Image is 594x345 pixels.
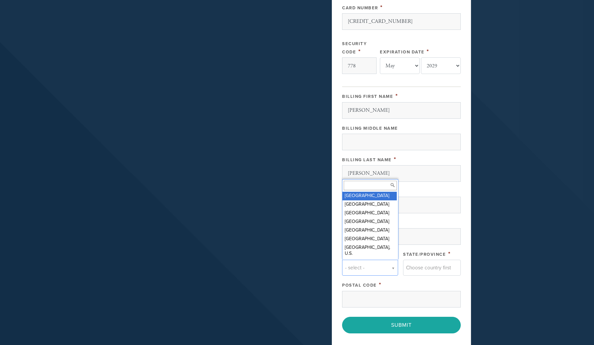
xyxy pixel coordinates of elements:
[342,235,397,243] div: [GEOGRAPHIC_DATA]
[342,243,397,258] div: [GEOGRAPHIC_DATA], U.S.
[342,209,397,218] div: [GEOGRAPHIC_DATA]
[342,218,397,226] div: [GEOGRAPHIC_DATA]
[342,226,397,235] div: [GEOGRAPHIC_DATA]
[342,192,397,200] div: [GEOGRAPHIC_DATA]
[342,200,397,209] div: [GEOGRAPHIC_DATA]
